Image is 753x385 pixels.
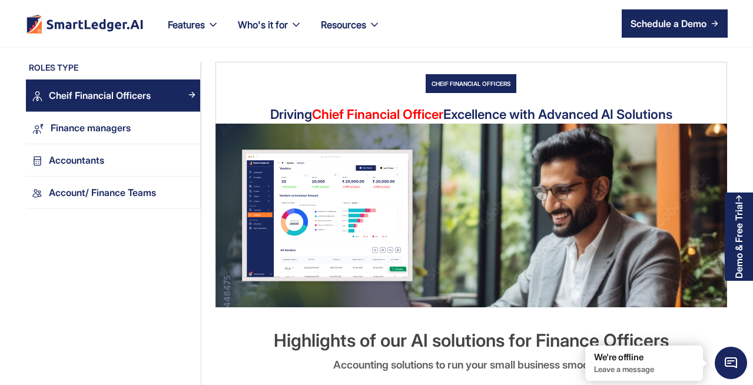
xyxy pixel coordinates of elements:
div: Features [168,16,205,33]
a: AccountantsArrow Right Blue [26,144,200,177]
div: Features [158,16,228,47]
div: Who's it for [228,16,311,47]
div: Accountants [49,152,104,168]
div: Who's it for [238,16,288,33]
img: arrow right icon [711,20,718,27]
div: Finance managers [51,120,131,136]
span: Chat Widget [715,347,747,379]
div: Highlights of our AI solutions for Finance Officers [274,331,669,350]
img: Arrow Right Blue [188,91,195,98]
div: We're offline [594,351,694,363]
div: Resources [311,16,390,47]
img: footer logo [25,14,144,34]
p: Leave a message [594,364,694,374]
img: Arrow Right Blue [188,188,195,195]
img: Arrow Right Blue [188,124,195,131]
div: Schedule a Demo [631,16,706,31]
div: Cheif Financial Officers [426,74,516,93]
img: Arrow Right Blue [188,156,195,163]
div: Account/ Finance Teams [49,185,156,201]
div: ROLES TYPE [26,62,200,79]
span: Chief Financial Officer [312,107,443,122]
a: home [25,14,144,34]
div: Cheif Financial Officers [49,88,151,104]
div: Resources [321,16,366,33]
div: Driving Excellence with Advanced AI Solutions [270,105,672,124]
a: Finance managersArrow Right Blue [26,112,200,144]
a: Schedule a Demo [622,9,728,38]
a: Cheif Financial OfficersArrow Right Blue [26,79,200,112]
div: Demo & Free Trial [734,202,744,278]
div: Accounting solutions to run your small business smoothly. [333,356,609,374]
a: Account/ Finance TeamsArrow Right Blue [26,177,200,209]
